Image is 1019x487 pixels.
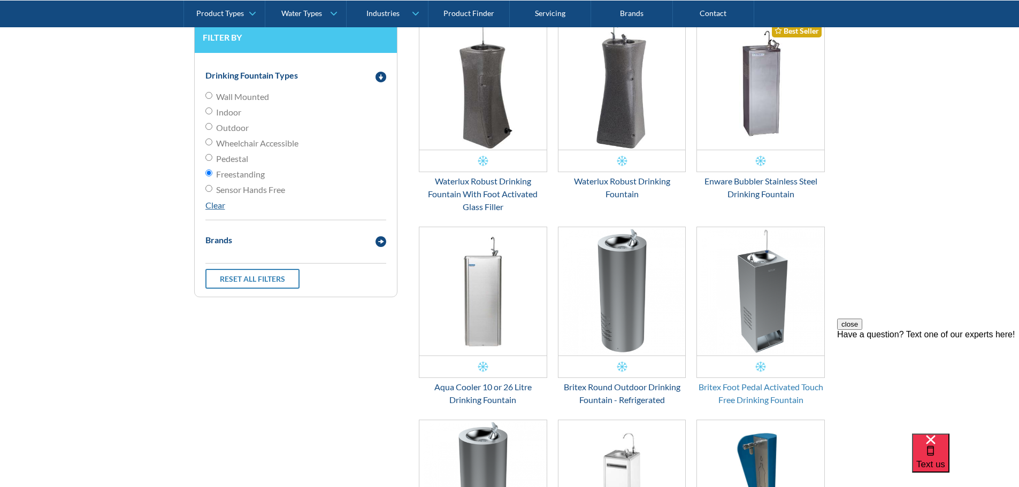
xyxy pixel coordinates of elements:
div: Waterlux Robust Drinking Fountain With Foot Activated Glass Filler [419,175,547,213]
img: Britex Round Outdoor Drinking Fountain - Refrigerated [558,227,686,355]
input: Freestanding [205,169,212,176]
span: Wall Mounted [216,90,269,103]
iframe: podium webchat widget prompt [837,319,1019,447]
span: Freestanding [216,168,265,181]
span: Sensor Hands Free [216,183,285,196]
input: Pedestal [205,154,212,161]
input: Indoor [205,107,212,114]
img: Waterlux Robust Drinking Fountain [558,21,686,150]
div: Enware Bubbler Stainless Steel Drinking Fountain [696,175,825,200]
a: Britex Round Outdoor Drinking Fountain - Refrigerated Britex Round Outdoor Drinking Fountain - Re... [558,227,686,406]
h3: Filter by [203,32,389,42]
span: Indoor [216,106,241,119]
img: Waterlux Robust Drinking Fountain With Foot Activated Glass Filler [419,21,547,150]
a: Reset all filters [205,269,300,289]
img: Enware Bubbler Stainless Steel Drinking Fountain [697,21,824,150]
img: Britex Foot Pedal Activated Touch Free Drinking Fountain [697,227,824,355]
span: Outdoor [216,121,249,134]
div: Aqua Cooler 10 or 26 Litre Drinking Fountain [419,381,547,406]
a: Britex Foot Pedal Activated Touch Free Drinking FountainBritex Foot Pedal Activated Touch Free Dr... [696,227,825,406]
a: Enware Bubbler Stainless Steel Drinking FountainBest SellerEnware Bubbler Stainless Steel Drinkin... [696,21,825,200]
input: Sensor Hands Free [205,185,212,192]
div: Product Types [196,9,244,18]
iframe: podium webchat widget bubble [912,434,1019,487]
div: Brands [205,234,232,246]
span: Pedestal [216,152,248,165]
div: Drinking Fountain Types [205,69,298,82]
input: Wheelchair Accessible [205,138,212,145]
a: Clear [205,200,225,210]
input: Outdoor [205,123,212,130]
div: Britex Round Outdoor Drinking Fountain - Refrigerated [558,381,686,406]
img: Aqua Cooler 10 or 26 Litre Drinking Fountain [419,227,547,355]
div: Water Types [281,9,322,18]
a: Aqua Cooler 10 or 26 Litre Drinking FountainAqua Cooler 10 or 26 Litre Drinking Fountain [419,227,547,406]
span: Wheelchair Accessible [216,137,298,150]
div: Britex Foot Pedal Activated Touch Free Drinking Fountain [696,381,825,406]
a: Waterlux Robust Drinking FountainWaterlux Robust Drinking Fountain [558,21,686,200]
a: Waterlux Robust Drinking Fountain With Foot Activated Glass FillerWaterlux Robust Drinking Founta... [419,21,547,213]
input: Wall Mounted [205,92,212,99]
div: Waterlux Robust Drinking Fountain [558,175,686,200]
div: Industries [366,9,400,18]
div: Best Seller [772,24,822,37]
